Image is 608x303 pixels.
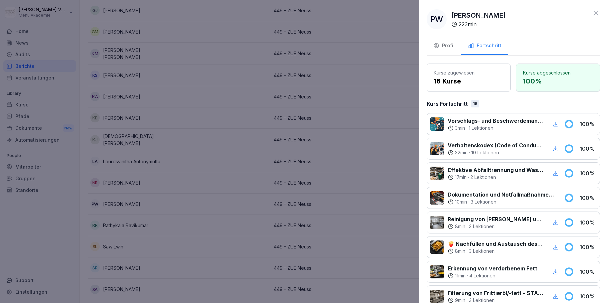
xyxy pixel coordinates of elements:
[580,194,596,202] p: 100 %
[455,272,466,279] p: 11 min
[448,215,543,223] p: Reinigung von [PERSON_NAME] und Dunstabzugshauben
[580,292,596,300] p: 100 %
[455,248,465,254] p: 8 min
[448,174,543,181] div: ·
[427,37,461,55] button: Profil
[455,125,465,131] p: 3 min
[455,174,467,181] p: 17 min
[471,100,479,107] div: 16
[523,69,593,76] p: Kurse abgeschlossen
[580,243,596,251] p: 100 %
[448,149,543,156] div: ·
[523,76,593,86] p: 100 %
[448,125,543,131] div: ·
[461,37,508,55] button: Fortschritt
[448,166,543,174] p: Effektive Abfalltrennung und Wastemanagement im Catering
[580,268,596,276] p: 100 %
[448,117,543,125] p: Vorschlags- und Beschwerdemanagement bei Menü 2000
[455,223,465,230] p: 8 min
[469,248,495,254] p: 3 Lektionen
[471,149,499,156] p: 10 Lektionen
[448,289,543,297] p: Filterung von Frittieröl/-fett - STANDARD ohne Vito
[448,199,556,205] div: ·
[455,149,468,156] p: 32 min
[580,169,596,177] p: 100 %
[580,120,596,128] p: 100 %
[469,272,495,279] p: 4 Lektionen
[470,174,496,181] p: 2 Lektionen
[448,248,543,254] div: ·
[427,9,447,29] div: PW
[433,42,455,50] div: Profil
[427,100,468,108] p: Kurs Fortschritt
[580,219,596,227] p: 100 %
[448,141,543,149] p: Verhaltenskodex (Code of Conduct) Menü 2000
[451,10,506,20] p: [PERSON_NAME]
[448,240,543,248] p: 🍟 Nachfüllen und Austausch des Frittieröl/-fettes
[448,191,556,199] p: Dokumentation und Notfallmaßnahmen bei Fritteusen
[434,76,504,86] p: 16 Kurse
[580,145,596,153] p: 100 %
[455,199,467,205] p: 10 min
[448,223,543,230] div: ·
[459,20,477,28] p: 223 min
[471,199,496,205] p: 3 Lektionen
[468,42,501,50] div: Fortschritt
[434,69,504,76] p: Kurse zugewiesen
[448,272,537,279] div: ·
[448,264,537,272] p: Erkennung von verdorbenem Fett
[469,223,495,230] p: 3 Lektionen
[469,125,493,131] p: 1 Lektionen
